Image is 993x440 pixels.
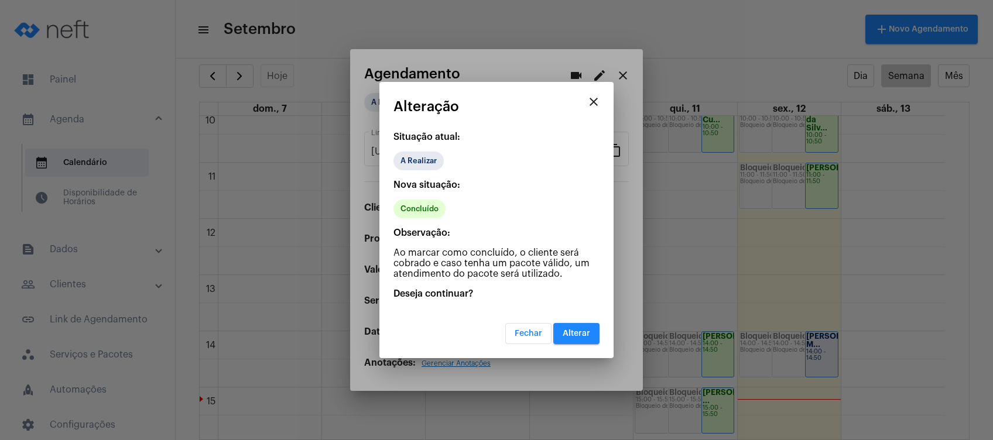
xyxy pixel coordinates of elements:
mat-icon: close [587,95,601,109]
mat-chip: A Realizar [393,152,444,170]
mat-chip: Concluído [393,200,446,218]
p: Ao marcar como concluído, o cliente será cobrado e caso tenha um pacote válido, um atendimento do... [393,247,600,279]
button: Fechar [505,323,552,344]
span: Alteração [393,99,459,114]
p: Deseja continuar? [393,288,600,299]
span: Alterar [563,329,590,338]
button: Alterar [553,323,600,344]
p: Observação: [393,228,600,238]
span: Fechar [515,329,542,338]
p: Nova situação: [393,180,600,190]
p: Situação atual: [393,132,600,142]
